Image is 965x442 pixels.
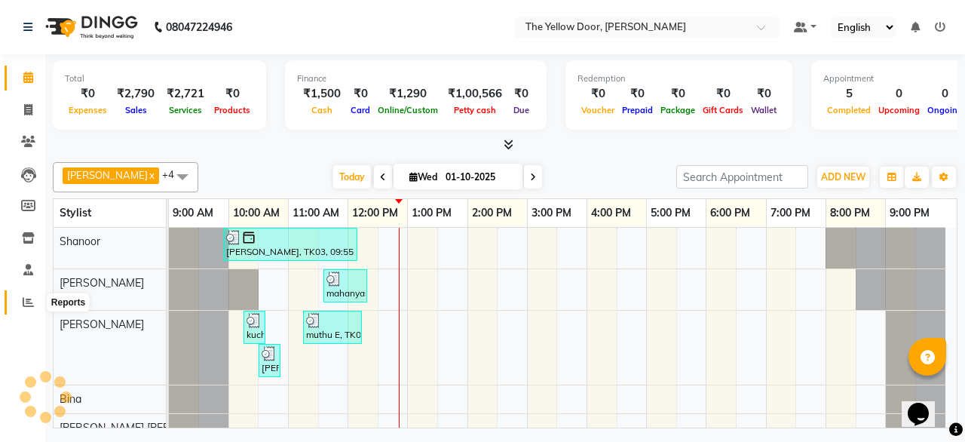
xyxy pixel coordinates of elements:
[767,202,814,224] a: 7:00 PM
[699,85,747,103] div: ₹0
[229,202,283,224] a: 10:00 AM
[587,202,635,224] a: 4:00 PM
[747,105,780,115] span: Wallet
[305,313,360,342] div: muthu E, TK04, 11:15 AM-12:15 PM, Women - Hairwash (Upto Large),Women - Straight Blowdry (w/o wash)
[245,313,264,342] div: kuchipudi, TK01, 10:15 AM-10:30 AM, Women - Eyebrows - Threading
[821,171,865,183] span: ADD NEW
[165,105,206,115] span: Services
[60,318,144,331] span: [PERSON_NAME]
[60,206,91,219] span: Stylist
[875,85,924,103] div: 0
[111,85,161,103] div: ₹2,790
[225,230,356,259] div: [PERSON_NAME], TK03, 09:55 AM-12:10 PM, Men - Haircut,Men - Clean Shave,Men - Root Touchup - With...
[169,202,217,224] a: 9:00 AM
[347,105,374,115] span: Card
[406,171,441,183] span: Wed
[875,105,924,115] span: Upcoming
[148,169,155,181] a: x
[374,105,442,115] span: Online/Custom
[47,293,89,312] div: Reports
[333,165,371,189] span: Today
[676,165,808,189] input: Search Appointment
[308,105,336,115] span: Cash
[577,72,780,85] div: Redemption
[706,202,754,224] a: 6:00 PM
[817,167,869,188] button: ADD NEW
[699,105,747,115] span: Gift Cards
[67,169,148,181] span: [PERSON_NAME]
[297,85,347,103] div: ₹1,500
[408,202,455,224] a: 1:00 PM
[442,85,508,103] div: ₹1,00,566
[902,382,950,427] iframe: chat widget
[348,202,402,224] a: 12:00 PM
[289,202,343,224] a: 11:00 AM
[886,202,933,224] a: 9:00 PM
[468,202,516,224] a: 2:00 PM
[210,105,254,115] span: Products
[510,105,533,115] span: Due
[657,105,699,115] span: Package
[60,276,144,290] span: [PERSON_NAME]
[657,85,699,103] div: ₹0
[441,166,516,189] input: 2025-10-01
[450,105,500,115] span: Petty cash
[618,85,657,103] div: ₹0
[325,272,366,300] div: mahanyas, TK05, 11:35 AM-12:20 PM, Men - Haircut,Men - Clean Shave
[577,105,618,115] span: Voucher
[60,235,100,248] span: Shanoor
[60,392,81,406] span: Bina
[166,6,232,48] b: 08047224946
[618,105,657,115] span: Prepaid
[60,421,231,434] span: [PERSON_NAME] [PERSON_NAME]
[260,346,279,375] div: [PERSON_NAME], TK02, 10:30 AM-10:45 AM, Women - Eyebrows - Threading
[161,85,210,103] div: ₹2,721
[647,202,694,224] a: 5:00 PM
[823,85,875,103] div: 5
[65,105,111,115] span: Expenses
[65,72,254,85] div: Total
[347,85,374,103] div: ₹0
[508,85,535,103] div: ₹0
[374,85,442,103] div: ₹1,290
[121,105,151,115] span: Sales
[747,85,780,103] div: ₹0
[65,85,111,103] div: ₹0
[297,72,535,85] div: Finance
[38,6,142,48] img: logo
[528,202,575,224] a: 3:00 PM
[162,168,185,180] span: +4
[210,85,254,103] div: ₹0
[577,85,618,103] div: ₹0
[823,105,875,115] span: Completed
[826,202,874,224] a: 8:00 PM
